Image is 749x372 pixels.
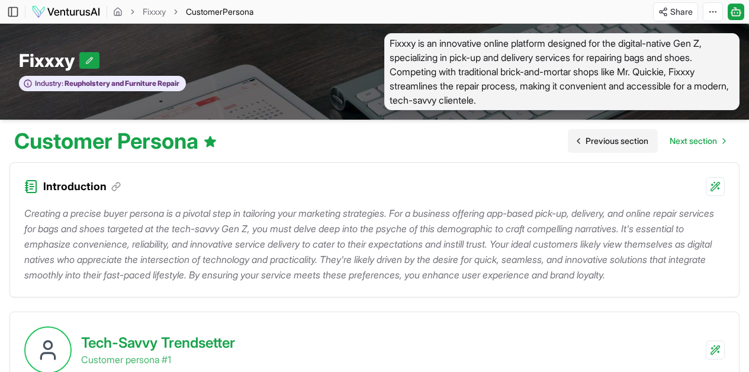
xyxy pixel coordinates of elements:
p: Customer persona # 1 [81,352,235,367]
nav: pagination [568,129,735,153]
span: Reupholstery and Furniture Repair [63,79,179,88]
span: Fixxxy [19,50,79,71]
h2: Tech-Savvy Trendsetter [81,333,235,352]
span: Industry: [35,79,63,88]
nav: breadcrumb [113,6,253,18]
a: Fixxxy [143,6,166,18]
h3: Introduction [43,178,121,195]
span: CustomerPersona [186,6,253,18]
span: Share [670,6,693,18]
p: Creating a precise buyer persona is a pivotal step in tailoring your marketing strategies. For a ... [24,206,725,283]
span: Next section [670,135,717,147]
img: logo [31,5,101,19]
h1: Customer Persona [14,129,217,153]
a: Go to next page [660,129,735,153]
span: Previous section [586,135,648,147]
span: Fixxxy is an innovative online platform designed for the digital-native Gen Z, specializing in pi... [384,33,740,110]
a: Go to previous page [568,129,658,153]
button: Industry:Reupholstery and Furniture Repair [19,76,186,92]
button: Share [653,2,698,21]
span: Customer [186,7,223,17]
